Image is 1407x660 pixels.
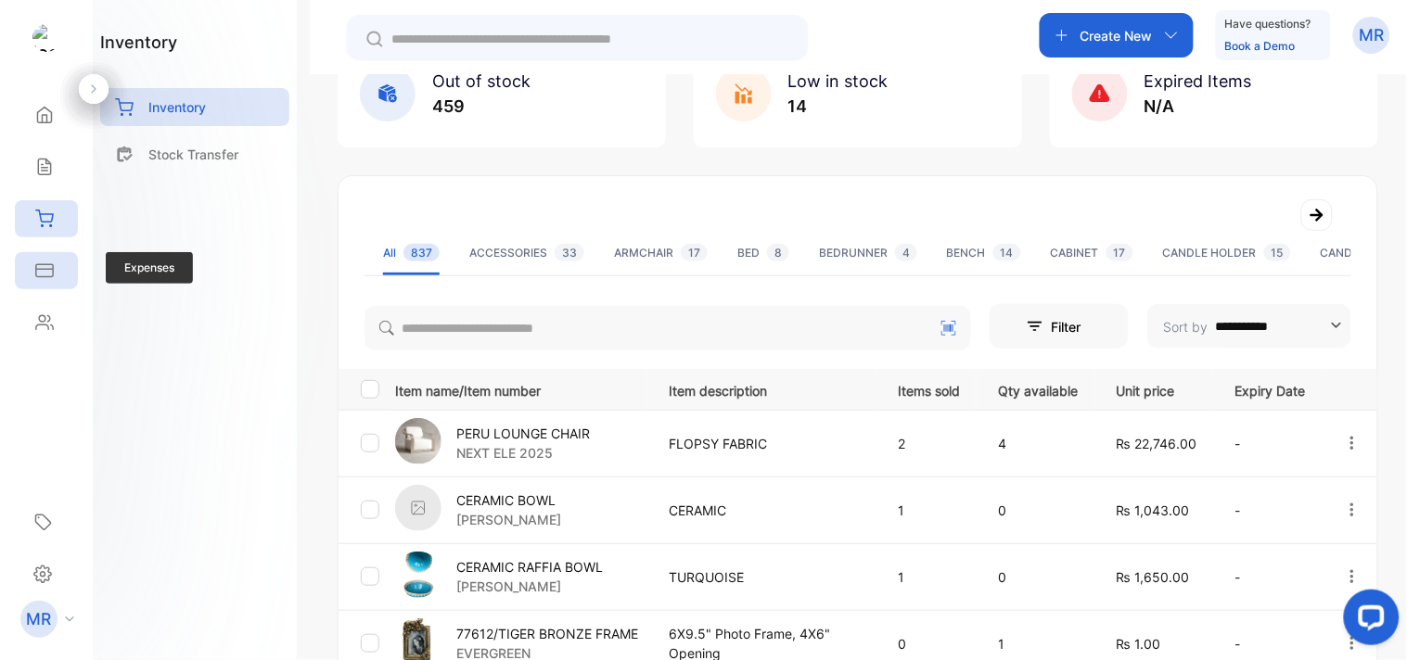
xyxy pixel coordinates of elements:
[899,434,961,453] p: 2
[148,145,238,164] p: Stock Transfer
[1081,26,1153,45] p: Create New
[1117,636,1161,652] span: ₨ 1.00
[947,245,1021,261] div: BENCH
[669,567,860,587] p: TURQUOISE
[899,634,961,654] p: 0
[432,71,531,91] span: Out of stock
[27,607,52,631] p: MR
[100,30,177,55] h1: inventory
[1235,634,1306,654] p: -
[32,24,60,52] img: logo
[1225,15,1311,33] p: Have questions?
[895,244,917,261] span: 4
[1235,434,1306,453] p: -
[1353,13,1390,57] button: MR
[383,245,440,261] div: All
[100,88,289,126] a: Inventory
[469,245,584,261] div: ACCESSORIES
[1051,245,1133,261] div: CABINET
[100,135,289,173] a: Stock Transfer
[1145,71,1252,91] span: Expired Items
[403,244,440,261] span: 837
[614,245,708,261] div: ARMCHAIR
[456,443,590,463] p: NEXT ELE 2025
[999,434,1079,453] p: 4
[999,567,1079,587] p: 0
[1106,244,1133,261] span: 17
[819,245,917,261] div: BEDRUNNER
[1117,569,1190,585] span: ₨ 1,650.00
[899,567,961,587] p: 1
[1329,582,1407,660] iframe: LiveChat chat widget
[395,485,441,531] img: item
[999,501,1079,520] p: 0
[456,557,603,577] p: CERAMIC RAFFIA BOWL
[999,377,1079,400] p: Qty available
[555,244,584,261] span: 33
[1117,502,1190,518] span: ₨ 1,043.00
[1235,377,1306,400] p: Expiry Date
[669,377,860,400] p: Item description
[106,252,193,284] span: Expenses
[788,71,889,91] span: Low in stock
[669,434,860,453] p: FLOPSY FABRIC
[669,501,860,520] p: CERAMIC
[148,97,206,117] p: Inventory
[788,94,889,119] p: 14
[999,634,1079,654] p: 1
[1235,501,1306,520] p: -
[899,377,961,400] p: Items sold
[1235,567,1306,587] p: -
[456,577,603,596] p: [PERSON_NAME]
[1147,304,1351,349] button: Sort by
[456,510,561,529] p: [PERSON_NAME]
[456,424,590,443] p: PERU LOUNGE CHAIR
[681,244,708,261] span: 17
[1117,377,1197,400] p: Unit price
[1225,39,1296,53] a: Book a Demo
[1040,13,1194,57] button: Create New
[1163,245,1291,261] div: CANDLE HOLDER
[1360,23,1385,47] p: MR
[456,490,561,510] p: CERAMIC BOWL
[899,501,961,520] p: 1
[1145,94,1252,119] p: N/A
[395,552,441,598] img: item
[456,624,638,643] p: 77612/TIGER BRONZE FRAME
[993,244,1021,261] span: 14
[1164,317,1209,336] p: Sort by
[432,94,531,119] p: 459
[395,418,441,464] img: item
[767,244,789,261] span: 8
[1264,244,1291,261] span: 15
[395,377,646,400] p: Item name/Item number
[1117,436,1197,451] span: ₨ 22,746.00
[737,245,789,261] div: BED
